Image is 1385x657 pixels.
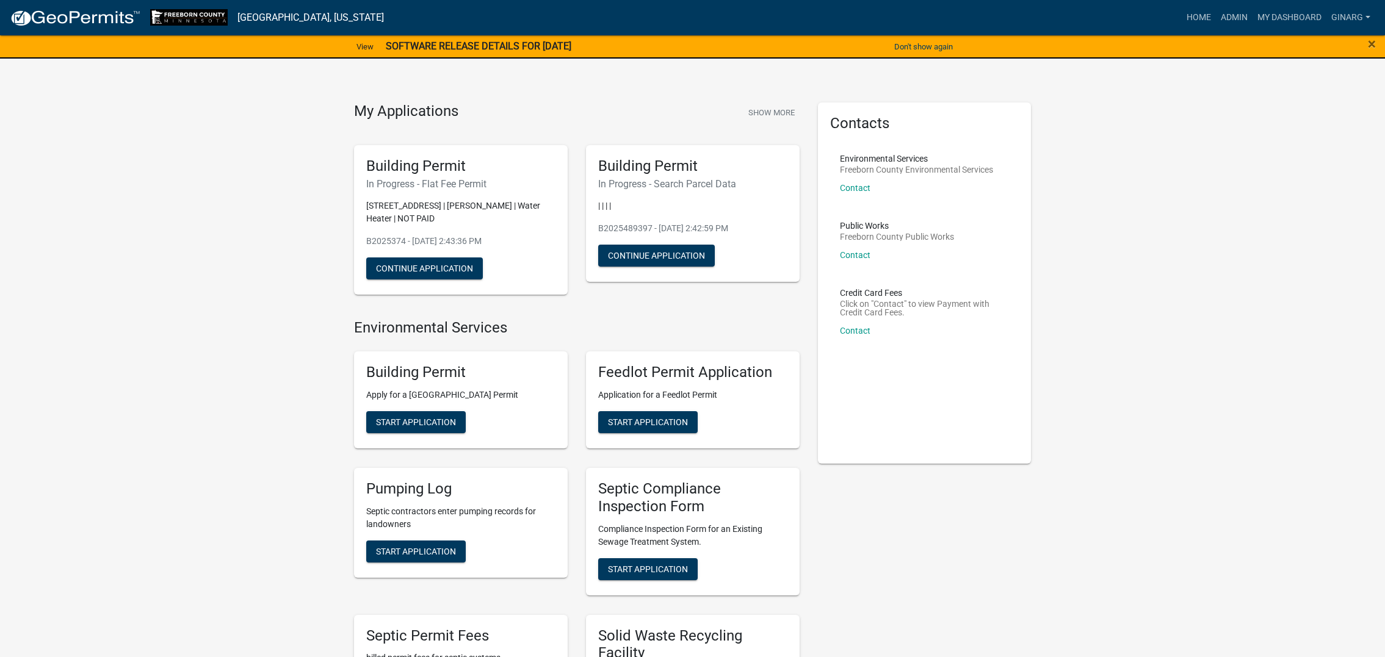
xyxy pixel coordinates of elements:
span: × [1368,35,1376,52]
p: B2025374 - [DATE] 2:43:36 PM [366,235,555,248]
a: Contact [840,326,870,336]
p: | | | | [598,199,787,212]
a: Contact [840,183,870,193]
p: Freeborn County Public Works [840,232,954,241]
h6: In Progress - Flat Fee Permit [366,178,555,190]
h5: Contacts [830,115,1019,132]
h5: Pumping Log [366,480,555,498]
button: Start Application [598,558,698,580]
h4: Environmental Services [354,319,800,337]
a: View [352,37,378,57]
span: Start Application [608,564,688,573]
span: Start Application [376,546,456,556]
h5: Feedlot Permit Application [598,364,787,381]
p: Compliance Inspection Form for an Existing Sewage Treatment System. [598,523,787,548]
p: Apply for a [GEOGRAPHIC_DATA] Permit [366,389,555,401]
p: Credit Card Fees [840,289,1010,297]
button: Don't show again [889,37,958,57]
span: Start Application [376,417,456,427]
p: B2025489397 - [DATE] 2:42:59 PM [598,222,787,235]
p: Click on "Contact" to view Payment with Credit Card Fees. [840,300,1010,317]
button: Show More [743,102,800,123]
p: Public Works [840,221,954,230]
a: Contact [840,250,870,260]
button: Start Application [598,411,698,433]
h5: Septic Permit Fees [366,627,555,645]
a: [GEOGRAPHIC_DATA], [US_STATE] [237,7,384,28]
button: Start Application [366,411,466,433]
img: Freeborn County, Minnesota [150,9,228,26]
h6: In Progress - Search Parcel Data [598,178,787,190]
p: Application for a Feedlot Permit [598,389,787,401]
a: ginarg [1326,6,1375,29]
strong: SOFTWARE RELEASE DETAILS FOR [DATE] [386,40,571,52]
a: Home [1182,6,1216,29]
p: Septic contractors enter pumping records for landowners [366,505,555,531]
h5: Building Permit [366,364,555,381]
h5: Building Permit [598,157,787,175]
button: Start Application [366,540,466,562]
button: Close [1368,37,1376,51]
a: My Dashboard [1253,6,1326,29]
p: [STREET_ADDRESS] | [PERSON_NAME] | Water Heater | NOT PAID [366,199,555,225]
h5: Building Permit [366,157,555,175]
h4: My Applications [354,102,458,121]
p: Freeborn County Environmental Services [840,165,993,174]
span: Start Application [608,417,688,427]
button: Continue Application [598,245,715,267]
h5: Septic Compliance Inspection Form [598,480,787,515]
p: Environmental Services [840,154,993,163]
a: Admin [1216,6,1253,29]
button: Continue Application [366,257,483,279]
